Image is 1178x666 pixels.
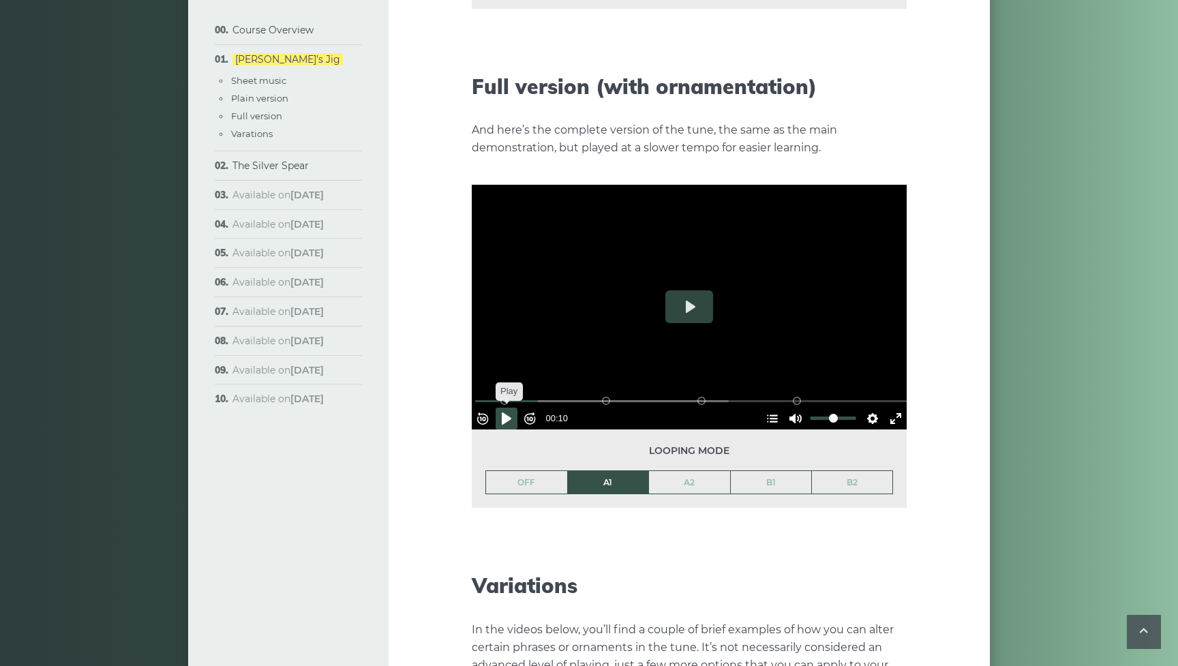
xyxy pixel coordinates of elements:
span: Available on [232,335,324,347]
a: [PERSON_NAME]’s Jig [232,53,343,65]
a: OFF [486,471,567,494]
a: Course Overview [232,24,314,36]
p: And here’s the complete version of the tune, the same as the main demonstration, but played at a ... [472,121,907,157]
h2: Variations [472,573,907,598]
span: Available on [232,276,324,288]
strong: [DATE] [290,189,324,201]
strong: [DATE] [290,247,324,259]
a: Full version [231,110,282,121]
span: Available on [232,305,324,318]
a: B1 [731,471,812,494]
a: The Silver Spear [232,160,309,172]
strong: [DATE] [290,305,324,318]
span: Looping mode [485,443,893,459]
strong: [DATE] [290,335,324,347]
a: B2 [812,471,892,494]
span: Available on [232,189,324,201]
a: Varations [231,128,273,139]
strong: [DATE] [290,364,324,376]
span: Available on [232,247,324,259]
a: Sheet music [231,75,286,86]
strong: [DATE] [290,218,324,230]
strong: [DATE] [290,276,324,288]
span: Available on [232,218,324,230]
strong: [DATE] [290,393,324,405]
a: Plain version [231,93,288,104]
span: Available on [232,393,324,405]
a: A2 [649,471,730,494]
span: Available on [232,364,324,376]
h2: Full version (with ornamentation) [472,74,907,99]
